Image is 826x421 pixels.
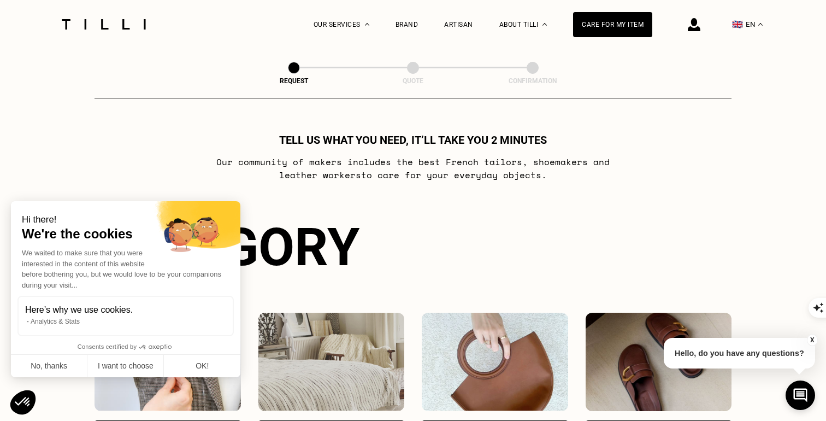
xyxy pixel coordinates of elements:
div: Quote [358,77,468,85]
img: Dropdown menu [365,23,369,26]
div: Request [239,77,349,85]
a: Care for my item [573,12,652,37]
img: About dropdown menu [542,23,547,26]
span: 🇬🇧 [732,19,743,30]
img: Tilli seamstress service logo [58,19,150,30]
h1: Tell us what you need, it’ll take you 2 minutes [279,133,547,147]
div: Category [95,217,731,278]
a: Artisan [444,21,473,28]
p: Our community of makers includes the best French tailors , shoemakers and leather workers to care... [197,155,630,182]
button: X [807,334,818,346]
img: Shoes [586,313,732,411]
a: Brand [396,21,418,28]
p: Hello, do you have any questions? [664,338,815,369]
img: Accessories [422,313,568,411]
img: menu déroulant [758,23,763,26]
div: Confirmation [478,77,587,85]
img: login icon [688,18,700,31]
img: Interior [258,313,405,411]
